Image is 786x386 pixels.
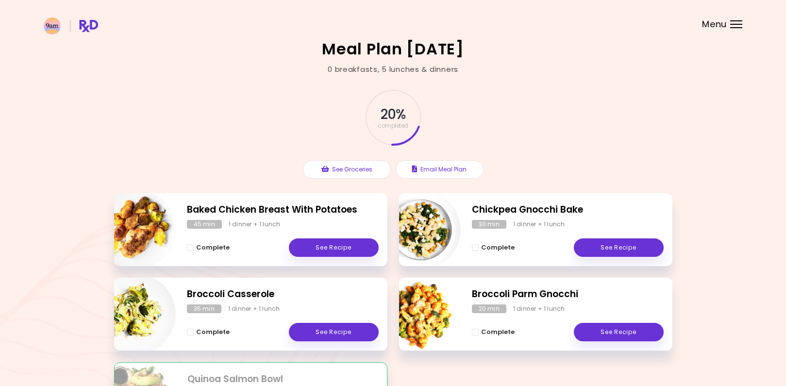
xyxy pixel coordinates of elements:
span: completed [378,123,408,129]
div: 1 dinner + 1 lunch [228,304,280,313]
img: Info - Broccoli Casserole [95,274,176,354]
img: RxDiet [44,17,98,34]
div: 20 min [472,304,506,313]
div: 30 min [472,220,506,229]
h2: Meal Plan [DATE] [322,41,464,57]
h2: Chickpea Gnocchi Bake [472,203,664,217]
button: See Groceries [303,160,391,179]
span: Menu [702,20,727,29]
button: Email Meal Plan [396,160,484,179]
button: Complete - Broccoli Parm Gnocchi [472,326,515,338]
div: 1 dinner + 1 lunch [513,220,565,229]
a: See Recipe - Broccoli Casserole [289,323,379,341]
h2: Baked Chicken Breast With Potatoes [187,203,379,217]
a: See Recipe - Baked Chicken Breast With Potatoes [289,238,379,257]
img: Info - Broccoli Parm Gnocchi [380,274,461,354]
div: 1 dinner + 1 lunch [513,304,565,313]
h2: Broccoli Parm Gnocchi [472,287,664,302]
button: Complete - Chickpea Gnocchi Bake [472,242,515,253]
span: Complete [196,328,230,336]
div: 0 breakfasts , 5 lunches & dinners [328,64,458,75]
button: Complete - Baked Chicken Breast With Potatoes [187,242,230,253]
a: See Recipe - Broccoli Parm Gnocchi [574,323,664,341]
img: Info - Chickpea Gnocchi Bake [380,189,461,270]
span: Complete [196,244,230,252]
span: Complete [481,328,515,336]
span: Complete [481,244,515,252]
span: 20 % [381,106,405,123]
h2: Broccoli Casserole [187,287,379,302]
a: See Recipe - Chickpea Gnocchi Bake [574,238,664,257]
div: 1 dinner + 1 lunch [229,220,281,229]
img: Info - Baked Chicken Breast With Potatoes [95,189,176,270]
button: Complete - Broccoli Casserole [187,326,230,338]
div: 35 min [187,304,221,313]
div: 45 min [187,220,222,229]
